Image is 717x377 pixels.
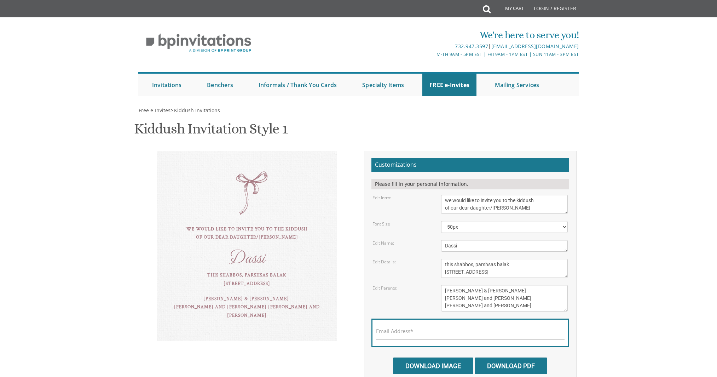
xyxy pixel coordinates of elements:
a: Invitations [145,74,189,96]
a: Free e-Invites [138,107,170,114]
a: FREE e-Invites [422,74,476,96]
a: Specialty Items [355,74,411,96]
label: Email Address* [376,327,413,335]
a: My Cart [490,1,529,18]
span: > [170,107,220,114]
a: Mailing Services [488,74,546,96]
div: M-Th 9am - 5pm EST | Fri 9am - 1pm EST | Sun 11am - 3pm EST [285,51,579,58]
label: Font Size [372,221,390,227]
label: Edit Parents: [372,285,397,291]
input: Download Image [393,358,473,374]
div: We're here to serve you! [285,28,579,42]
input: Download PDF [475,358,547,374]
a: Informals / Thank You Cards [251,74,344,96]
div: Please fill in your personal information. [371,179,569,189]
textarea: this shabbos, parshsas balak [STREET_ADDRESS] [441,259,568,278]
div: | [285,42,579,51]
textarea: [PERSON_NAME] & [PERSON_NAME] [PERSON_NAME] and [PERSON_NAME] [PERSON_NAME] and [PERSON_NAME] [441,285,568,312]
h1: Kiddush Invitation Style 1 [134,121,288,142]
iframe: chat widget [687,349,710,370]
a: Benchers [200,74,240,96]
div: we would like to invite you to the kiddush of our dear daughter/[PERSON_NAME] [171,225,323,242]
a: [EMAIL_ADDRESS][DOMAIN_NAME] [491,43,579,50]
textarea: Dassi [441,240,568,252]
textarea: we would like to invite you to the kiddush of our dear daughter/[PERSON_NAME] [441,195,568,214]
span: Free e-Invites [139,107,170,114]
div: [PERSON_NAME] & [PERSON_NAME] [PERSON_NAME] and [PERSON_NAME] [PERSON_NAME] and [PERSON_NAME] [171,295,323,320]
a: Kiddush Invitations [173,107,220,114]
span: Kiddush Invitations [174,107,220,114]
a: 732.947.3597 [455,43,488,50]
label: Edit Intro: [372,195,391,201]
label: Edit Name: [372,240,394,246]
div: Dassi [171,252,323,261]
img: BP Invitation Loft [138,28,259,58]
div: this shabbos, parshsas balak [STREET_ADDRESS] [171,271,323,288]
h2: Customizations [371,158,569,172]
label: Edit Details: [372,259,396,265]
